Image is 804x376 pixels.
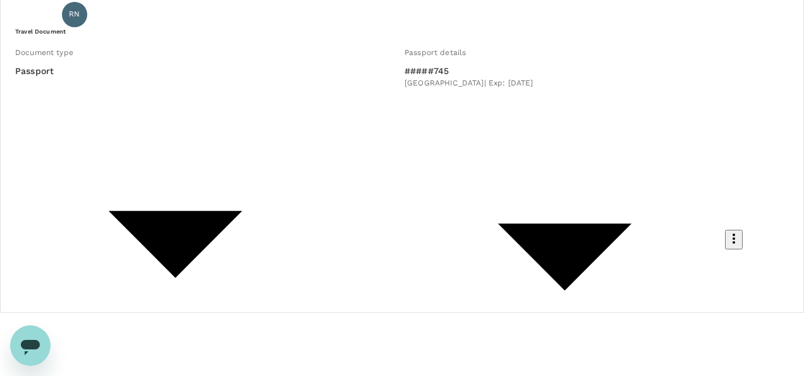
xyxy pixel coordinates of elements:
[15,27,789,35] h6: Travel Document
[15,48,73,57] span: Document type
[15,65,336,77] p: Passport
[10,325,51,366] iframe: Button to launch messaging window, conversation in progress
[15,8,57,21] p: Traveller 1 :
[92,7,206,22] p: [PERSON_NAME] NAIK
[405,48,466,57] span: Passport details
[405,65,725,90] div: #####745[GEOGRAPHIC_DATA]| Exp: [DATE]
[69,8,80,21] span: RN
[405,77,725,90] span: [GEOGRAPHIC_DATA] | Exp: [DATE]
[405,65,725,77] p: #####745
